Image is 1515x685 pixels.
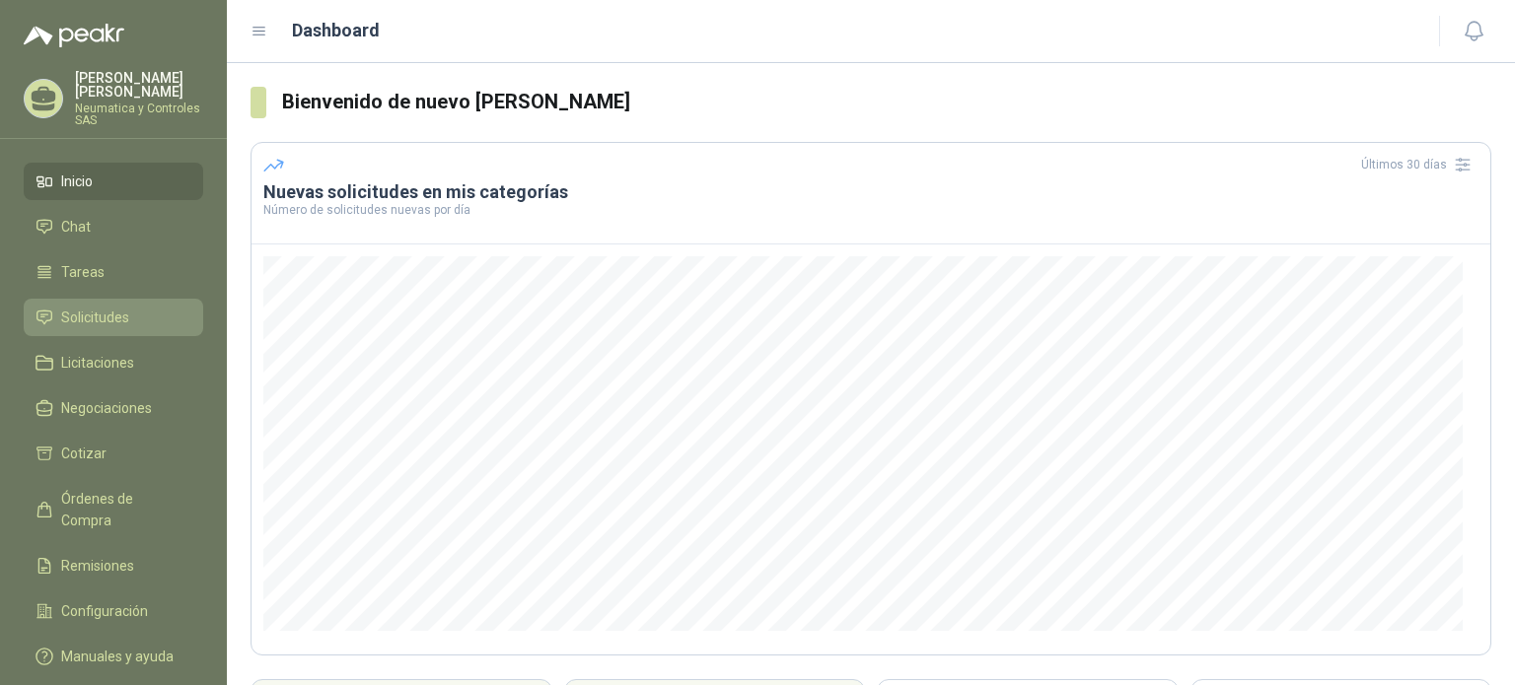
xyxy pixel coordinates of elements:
[61,261,105,283] span: Tareas
[24,253,203,291] a: Tareas
[24,344,203,381] a: Licitaciones
[75,103,203,126] p: Neumatica y Controles SAS
[61,646,174,667] span: Manuales y ayuda
[61,307,129,328] span: Solicitudes
[24,163,203,200] a: Inicio
[24,547,203,584] a: Remisiones
[263,204,1479,216] p: Número de solicitudes nuevas por día
[61,488,184,531] span: Órdenes de Compra
[24,389,203,427] a: Negociaciones
[24,208,203,245] a: Chat
[24,638,203,675] a: Manuales y ayuda
[61,600,148,622] span: Configuración
[61,397,152,419] span: Negociaciones
[24,480,203,539] a: Órdenes de Compra
[263,180,1479,204] h3: Nuevas solicitudes en mis categorías
[282,87,1491,117] h3: Bienvenido de nuevo [PERSON_NAME]
[61,555,134,577] span: Remisiones
[24,592,203,630] a: Configuración
[61,171,93,192] span: Inicio
[292,17,380,44] h1: Dashboard
[61,352,134,374] span: Licitaciones
[24,435,203,472] a: Cotizar
[61,443,107,464] span: Cotizar
[1361,149,1479,180] div: Últimos 30 días
[24,24,124,47] img: Logo peakr
[61,216,91,238] span: Chat
[24,299,203,336] a: Solicitudes
[75,71,203,99] p: [PERSON_NAME] [PERSON_NAME]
